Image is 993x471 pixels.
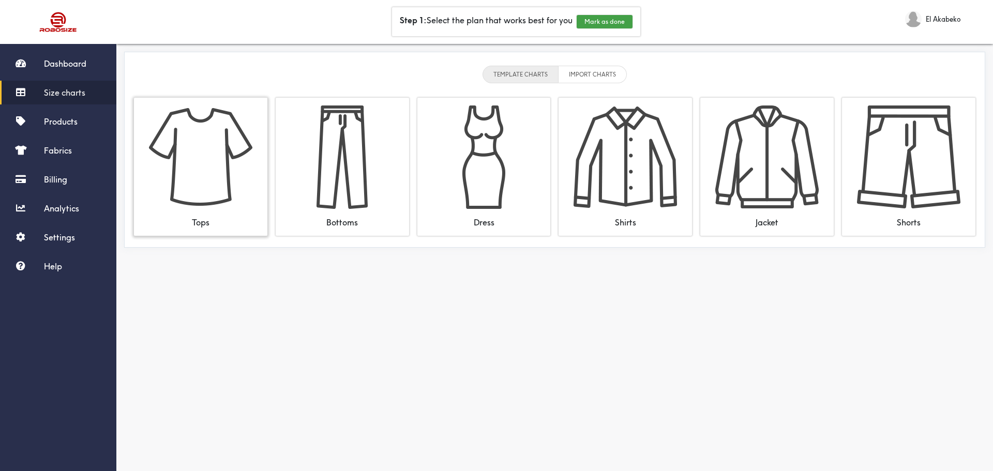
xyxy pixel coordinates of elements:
img: KsoKiqKa0SlFxORivqgmpoaymcvdzSW+tZmz55tJ94TUNN0ceIX91npcePGDRkyxMg5z5kz58KFC1mCRjsC86IszMLYXC8g4l... [291,105,394,209]
span: Billing [44,174,67,185]
span: Fabrics [44,145,72,156]
div: Jacket [708,209,826,228]
div: Tops [142,209,260,228]
span: Dashboard [44,58,86,69]
div: Shorts [850,209,968,228]
div: Select the plan that works best for you [392,7,640,36]
img: RODicVgYjGYWAwGE4vhIvifAAMANIINg8Q9U7gAAAAASUVORK5CYII= [149,105,252,209]
img: Robosize [20,8,97,36]
div: Bottoms [283,209,401,228]
div: Dress [425,209,543,228]
span: Analytics [44,203,79,214]
div: Shirts [566,209,684,228]
img: f09NA7C3t7+1WrVqWkpLBBrP8KMABWhxdaqtulYQAAAABJRU5ErkJggg== [432,105,536,209]
button: Mark as done [577,15,633,28]
span: Products [44,116,78,127]
img: VKmb1b8PcAAAAASUVORK5CYII= [857,105,960,209]
img: vd7xDZGTHDwRo6OJ5TBsEq5h9G06IX3DslqjxfjUCQqYQMStRgcBkaTis3NxcsjpLwGAoLC9966y2YZLgUhTRKUUMwaUzVOIQ... [574,105,677,209]
li: TEMPLATE CHARTS [483,66,559,83]
img: El Akabeko [905,11,922,27]
img: CTAAZQKxoenulmMAAAAASUVORK5CYII= [715,105,819,209]
b: Step 1: [400,15,427,25]
span: Help [44,261,62,271]
li: IMPORT CHARTS [559,66,627,83]
span: Settings [44,232,75,242]
span: Size charts [44,87,85,98]
span: El Akabeko [926,13,961,25]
